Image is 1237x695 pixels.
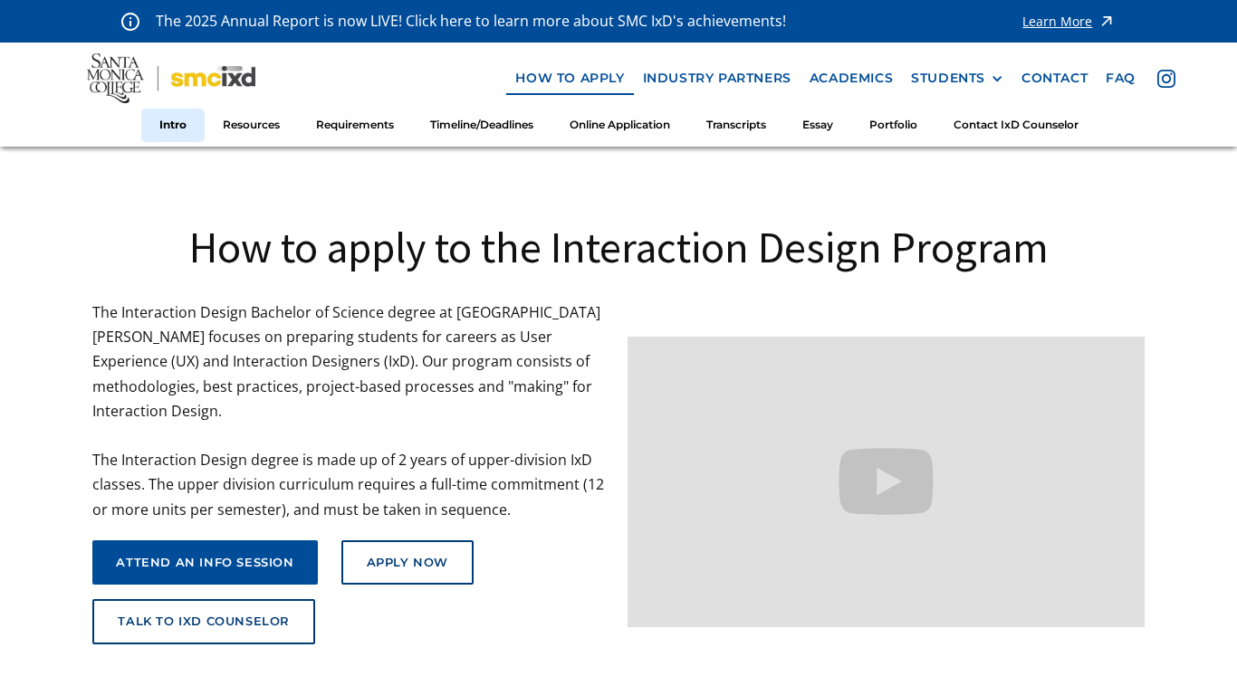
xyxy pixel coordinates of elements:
[1098,9,1116,33] img: icon - arrow - alert
[801,62,902,95] a: Academics
[87,53,255,103] img: Santa Monica College - SMC IxD logo
[935,109,1097,142] a: Contact IxD Counselor
[205,109,298,142] a: Resources
[121,12,139,31] img: icon - information - alert
[92,219,1144,275] h1: How to apply to the Interaction Design Program
[1022,15,1092,28] div: Learn More
[1157,70,1175,88] img: icon - instagram
[341,540,474,586] a: Apply Now
[688,109,784,142] a: Transcripts
[1022,9,1116,33] a: Learn More
[634,62,801,95] a: industry partners
[911,71,985,86] div: STUDENTS
[92,300,609,522] p: The Interaction Design Bachelor of Science degree at [GEOGRAPHIC_DATA][PERSON_NAME] focuses on pr...
[116,556,293,570] div: attend an info session
[367,556,448,570] div: Apply Now
[1097,62,1145,95] a: faq
[628,337,1145,626] iframe: Design your future with a Bachelor's Degree in Interaction Design from Santa Monica College
[911,71,1003,86] div: STUDENTS
[298,109,412,142] a: Requirements
[92,540,317,586] a: attend an info session
[784,109,851,142] a: Essay
[506,62,633,95] a: how to apply
[156,9,788,33] p: The 2025 Annual Report is now LIVE! Click here to learn more about SMC IxD's achievements!
[412,109,551,142] a: Timeline/Deadlines
[141,109,205,142] a: Intro
[92,599,315,644] a: talk to ixd counselor
[851,109,935,142] a: Portfolio
[551,109,688,142] a: Online Application
[118,614,290,629] div: talk to ixd counselor
[1012,62,1097,95] a: contact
